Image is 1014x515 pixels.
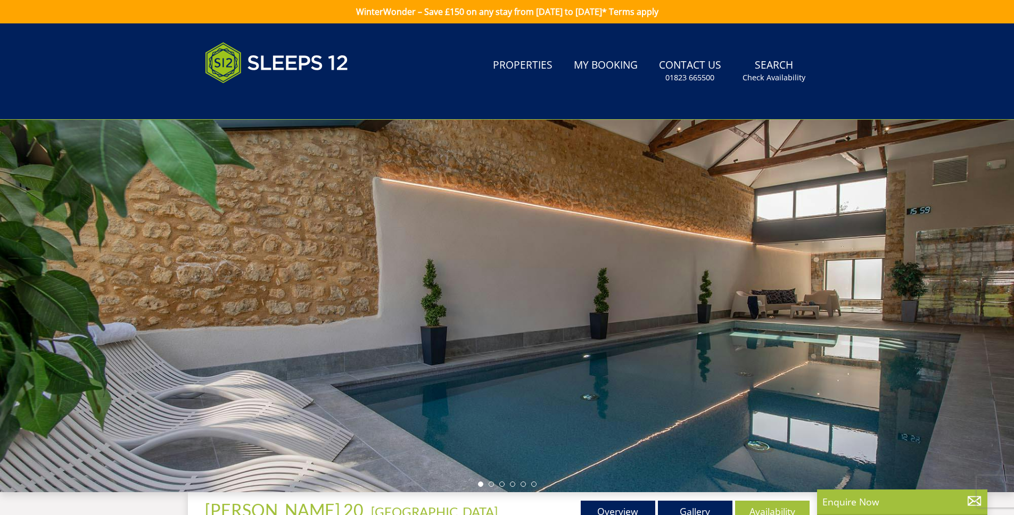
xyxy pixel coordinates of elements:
[822,495,982,509] p: Enquire Now
[200,96,311,105] iframe: Customer reviews powered by Trustpilot
[655,54,726,88] a: Contact Us01823 665500
[743,72,805,83] small: Check Availability
[205,36,349,89] img: Sleeps 12
[489,54,557,78] a: Properties
[570,54,642,78] a: My Booking
[738,54,810,88] a: SearchCheck Availability
[665,72,714,83] small: 01823 665500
